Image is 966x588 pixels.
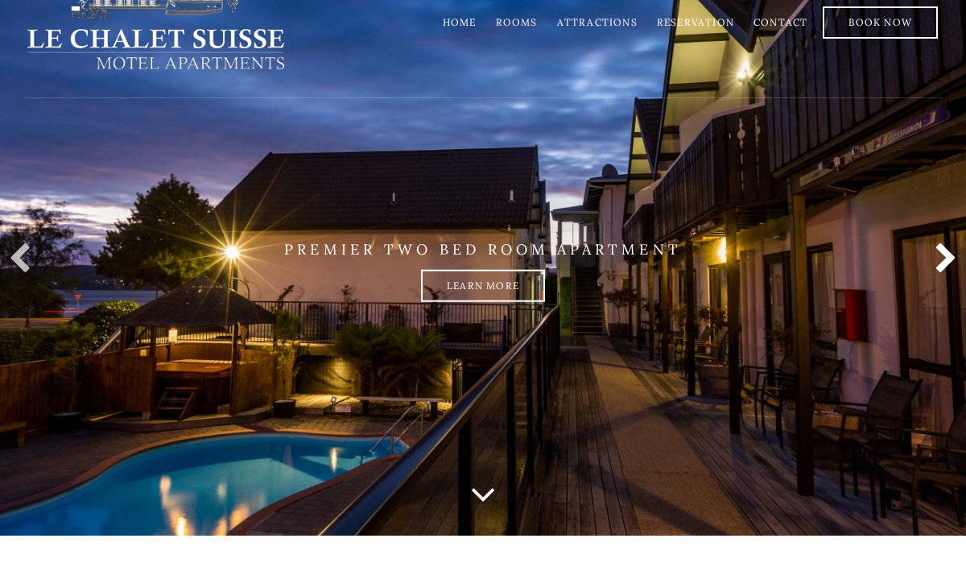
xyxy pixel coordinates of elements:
p: PREMIER TWO BED ROOM APARTMENT [24,240,942,258]
a: Rooms [496,16,538,28]
a: Attractions [557,16,638,28]
a: Book Now [823,6,938,39]
a: Home [443,16,477,28]
a: Contact [753,16,807,28]
a: Reservation [657,16,734,28]
a: Learn more [421,270,545,302]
